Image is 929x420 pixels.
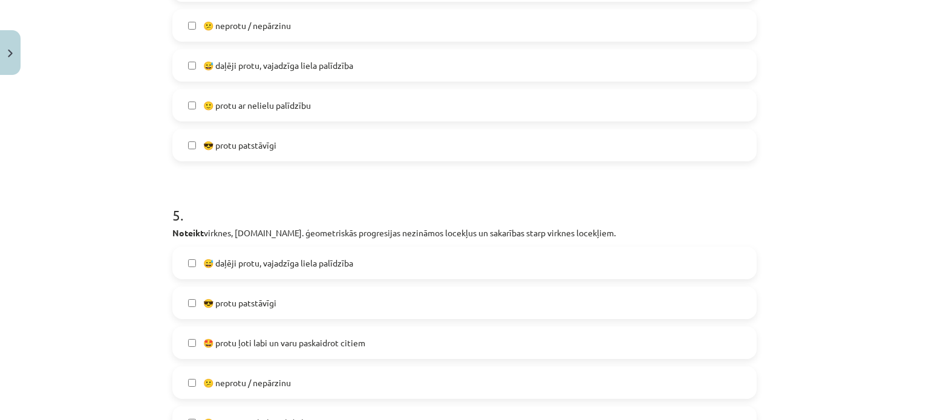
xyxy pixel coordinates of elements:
span: 😕 neprotu / nepārzinu [203,19,291,32]
h1: 5 . [172,186,757,223]
img: icon-close-lesson-0947bae3869378f0d4975bcd49f059093ad1ed9edebbc8119c70593378902aed.svg [8,50,13,57]
input: 😎 protu patstāvīgi [188,141,196,149]
input: 😅 daļēji protu, vajadzīga liela palīdzība [188,259,196,267]
span: 😕 neprotu / nepārzinu [203,376,291,389]
span: 🤩 protu ļoti labi un varu paskaidrot citiem [203,337,365,349]
span: 😅 daļēji protu, vajadzīga liela palīdzība [203,257,353,270]
input: 😕 neprotu / nepārzinu [188,379,196,387]
span: 😅 daļēji protu, vajadzīga liela palīdzība [203,59,353,72]
input: 🤩 protu ļoti labi un varu paskaidrot citiem [188,339,196,347]
input: 😕 neprotu / nepārzinu [188,22,196,30]
span: 😎 protu patstāvīgi [203,139,276,152]
input: 😅 daļēji protu, vajadzīga liela palīdzība [188,62,196,69]
b: Noteikt [172,227,204,238]
span: 🙂 protu ar nelielu palīdzību [203,99,311,112]
input: 🙂 protu ar nelielu palīdzību [188,102,196,109]
p: virknes, [DOMAIN_NAME]. ģeometriskās progresijas nezināmos locekļus un sakarības starp virknes lo... [172,227,757,239]
span: 😎 protu patstāvīgi [203,297,276,309]
input: 😎 protu patstāvīgi [188,299,196,307]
